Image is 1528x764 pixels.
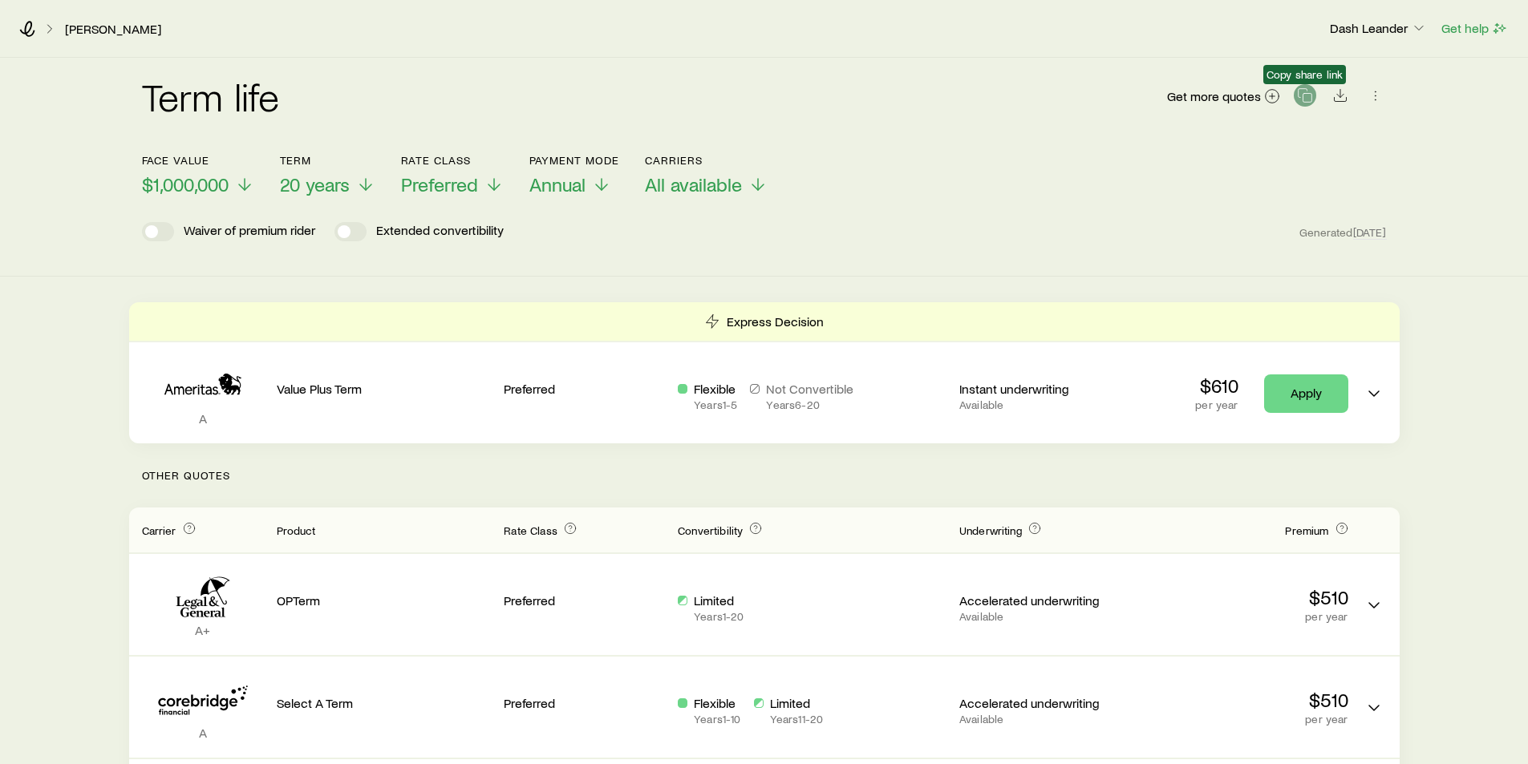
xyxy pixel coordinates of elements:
p: Not Convertible [766,381,853,397]
p: Instant underwriting [959,381,1121,397]
p: A [142,410,264,426]
p: OPTerm [277,592,492,608]
a: Download CSV [1329,91,1352,106]
p: Years 1 - 5 [694,398,737,411]
p: $510 [1133,689,1348,711]
p: Accelerated underwriting [959,592,1121,608]
p: Extended convertibility [376,222,504,241]
p: Available [959,398,1121,411]
p: Payment Mode [529,154,620,167]
p: Limited [770,695,824,711]
p: A+ [142,622,264,638]
p: Accelerated underwriting [959,695,1121,711]
p: Years 6 - 20 [766,398,853,411]
span: Carrier [142,523,176,537]
div: Term quotes [129,302,1400,443]
span: Get more quotes [1167,90,1261,103]
button: Dash Leander [1329,19,1428,38]
p: per year [1133,713,1348,726]
p: Years 1 - 20 [694,610,744,623]
p: Preferred [504,381,665,397]
a: [PERSON_NAME] [64,22,162,37]
button: Term20 years [280,154,375,196]
span: Copy share link [1267,68,1343,81]
p: Flexible [694,381,737,397]
span: [DATE] [1353,225,1387,240]
p: Express Decision [727,313,824,329]
p: Carriers [645,154,768,167]
button: Rate ClassPreferred [401,154,504,196]
p: Preferred [504,695,665,711]
p: A [142,725,264,741]
p: Years 11 - 20 [770,713,824,726]
p: $610 [1195,374,1238,397]
p: per year [1133,610,1348,623]
p: $510 [1133,586,1348,608]
span: Generated [1299,225,1386,240]
p: per year [1195,398,1238,411]
p: Other Quotes [129,443,1400,507]
span: Preferred [401,173,478,196]
span: 20 years [280,173,350,196]
p: Select A Term [277,695,492,711]
p: Waiver of premium rider [184,222,315,241]
span: All available [645,173,742,196]
p: Available [959,713,1121,726]
button: Payment ModeAnnual [529,154,620,196]
p: Term [280,154,375,167]
p: Available [959,610,1121,623]
span: $1,000,000 [142,173,229,196]
h2: Term life [142,77,280,115]
p: Limited [694,592,744,608]
p: Face value [142,154,254,167]
button: CarriersAll available [645,154,768,196]
button: Get help [1441,19,1509,38]
p: Flexible [694,695,740,711]
p: Preferred [504,592,665,608]
a: Apply [1264,374,1348,413]
button: Face value$1,000,000 [142,154,254,196]
p: Years 1 - 10 [694,713,740,726]
span: Rate Class [504,523,557,537]
p: Value Plus Term [277,381,492,397]
p: Dash Leander [1330,20,1427,36]
span: Product [277,523,316,537]
span: Premium [1285,523,1328,537]
span: Underwriting [959,523,1022,537]
span: Convertibility [678,523,743,537]
a: Get more quotes [1166,87,1281,106]
p: Rate Class [401,154,504,167]
span: Annual [529,173,586,196]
